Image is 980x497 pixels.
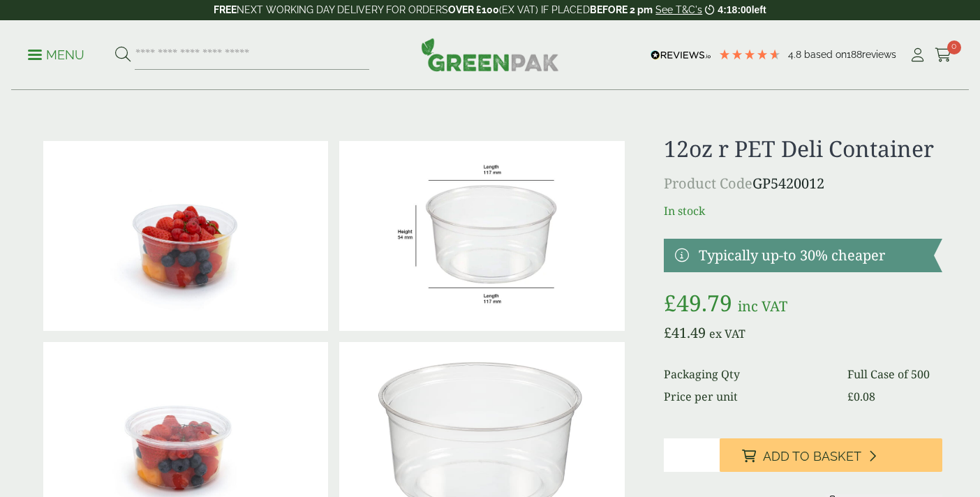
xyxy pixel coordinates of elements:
span: Add to Basket [763,449,861,464]
span: ex VAT [709,326,745,341]
span: 0 [947,40,961,54]
span: Based on [804,49,847,60]
img: PETdeli_12oz [339,141,624,331]
span: Product Code [664,174,752,193]
bdi: 41.49 [664,323,706,342]
strong: BEFORE 2 pm [590,4,653,15]
dd: Full Case of 500 [847,366,942,383]
img: GreenPak Supplies [421,38,559,71]
span: inc VAT [738,297,787,316]
strong: FREE [214,4,237,15]
p: In stock [664,202,942,219]
span: £ [664,288,676,318]
span: reviews [862,49,896,60]
i: My Account [909,48,926,62]
strong: OVER £100 [448,4,499,15]
span: £ [664,323,671,342]
p: Menu [28,47,84,64]
a: 0 [935,45,952,66]
dt: Price per unit [664,388,831,405]
span: 188 [847,49,862,60]
a: Menu [28,47,84,61]
p: GP5420012 [664,173,942,194]
span: £ [847,389,854,404]
a: See T&C's [655,4,702,15]
button: Add to Basket [720,438,942,472]
dt: Packaging Qty [664,366,831,383]
bdi: 0.08 [847,389,875,404]
bdi: 49.79 [664,288,732,318]
span: 4:18:00 [718,4,751,15]
span: 4.8 [788,49,804,60]
img: REVIEWS.io [651,50,711,60]
div: 4.79 Stars [718,48,781,61]
h1: 12oz r PET Deli Container [664,135,942,162]
span: left [752,4,766,15]
i: Cart [935,48,952,62]
img: 12oz R PET Deli Contaoner With Fruit Salad (Large) [43,141,328,331]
